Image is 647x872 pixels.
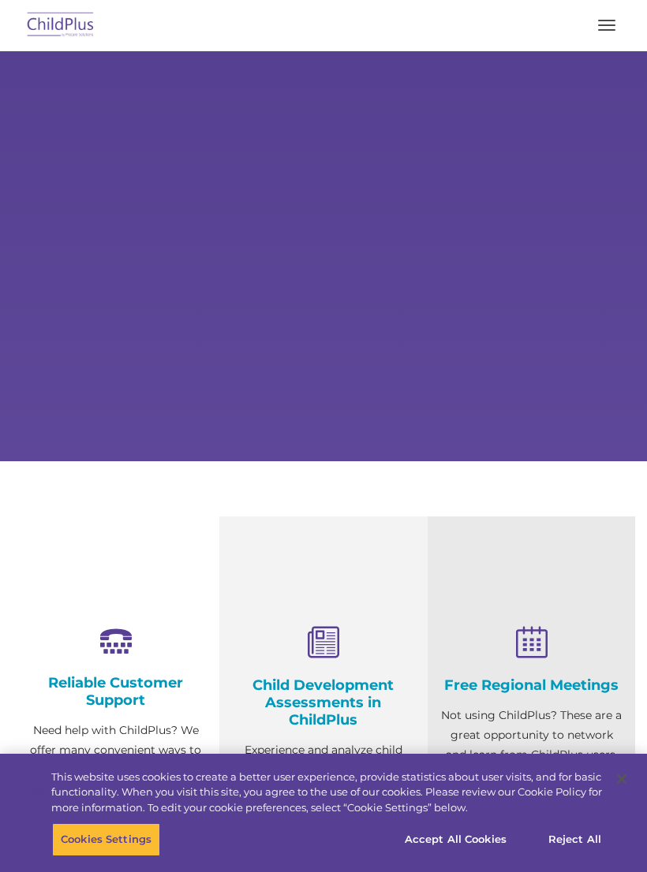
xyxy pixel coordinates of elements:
h4: Child Development Assessments in ChildPlus [231,676,415,729]
h4: Reliable Customer Support [24,674,208,709]
p: Experience and analyze child assessments and Head Start data management in one system with zero c... [231,740,415,859]
button: Cookies Settings [52,823,160,856]
p: Not using ChildPlus? These are a great opportunity to network and learn from ChildPlus users. Fin... [439,706,623,804]
button: Accept All Cookies [396,823,515,856]
img: ChildPlus by Procare Solutions [24,7,98,44]
div: This website uses cookies to create a better user experience, provide statistics about user visit... [51,770,602,816]
button: Close [604,762,639,796]
h4: Free Regional Meetings [439,676,623,694]
button: Reject All [525,823,624,856]
p: Need help with ChildPlus? We offer many convenient ways to contact our amazing Customer Support r... [24,721,208,859]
